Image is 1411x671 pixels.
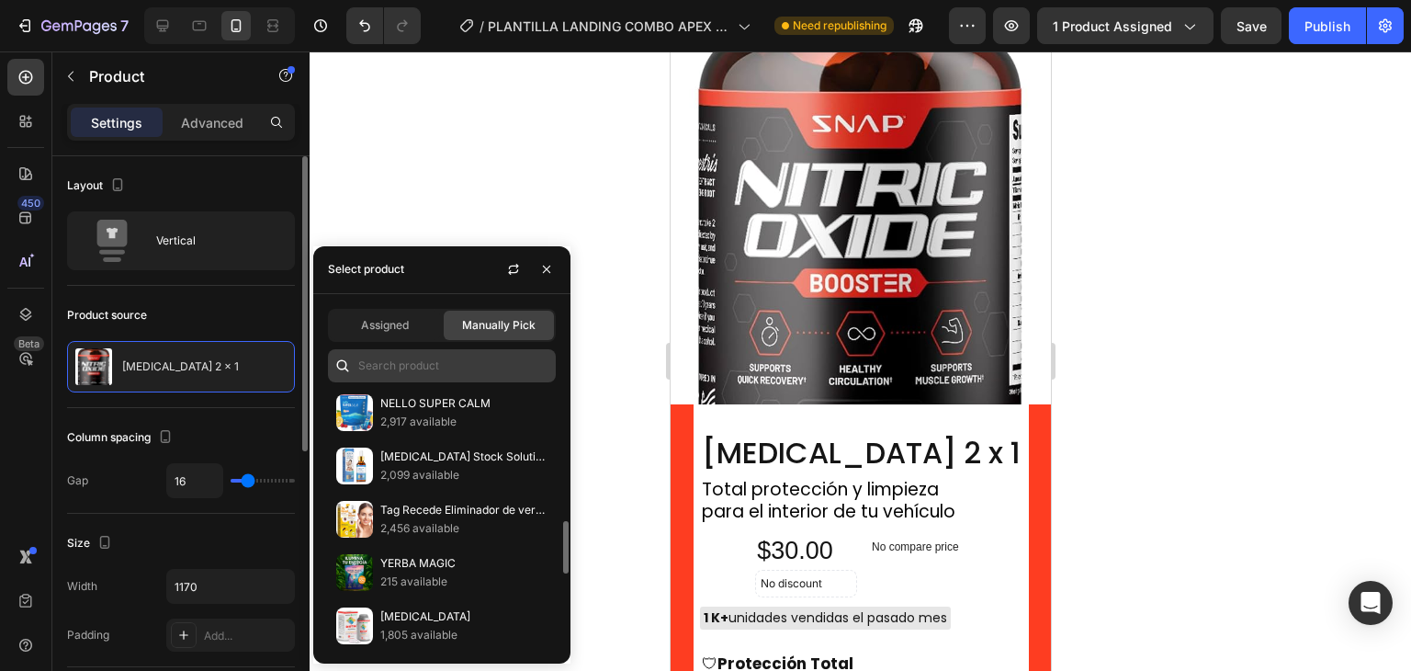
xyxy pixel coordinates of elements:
p: 2,456 available [380,519,547,538]
div: Select product [328,261,404,278]
div: Open Intercom Messenger [1349,581,1393,625]
img: product feature img [75,348,112,385]
img: collections [336,448,373,484]
img: collections [336,501,373,538]
p: [MEDICAL_DATA] 2 x 1 [122,360,239,373]
p: 1,805 available [380,626,547,644]
p: Advanced [181,113,243,132]
span: Assigned [361,317,409,334]
p: 7 [120,15,129,37]
div: Width [67,578,97,595]
input: Auto [167,570,294,603]
div: Size [67,531,116,556]
img: collections [336,394,373,431]
span: PLANTILLA LANDING COMBO APEX CUIDADO AUTOMOTRIZ [488,17,730,36]
button: 7 [7,7,137,44]
div: Vertical [156,220,268,262]
div: Undo/Redo [346,7,421,44]
span: 1 product assigned [1053,17,1172,36]
div: Beta [14,336,44,351]
iframe: Design area [671,51,1051,671]
span: Need republishing [793,17,886,34]
p: [MEDICAL_DATA] [380,608,547,626]
span: / [480,17,484,36]
button: Save [1221,7,1281,44]
div: Layout [67,174,129,199]
div: Padding [67,627,109,643]
p: 215 available [380,573,547,591]
button: Publish [1289,7,1366,44]
strong: Protección Total [47,601,183,623]
button: 1 product assigned [1037,7,1213,44]
p: Settings [91,113,142,132]
p: 2,099 available [380,466,547,484]
img: collections [336,554,373,591]
p: NELLO SUPER CALM [380,394,547,413]
p: 🛡 [31,598,350,627]
div: Publish [1304,17,1350,36]
div: Gap [67,472,88,489]
div: Product source [67,307,147,324]
span: Save [1236,18,1267,34]
p: YERBA MAGIC [380,554,547,573]
p: Tag Recede Eliminador de verrugas 2 x 1 [380,501,547,519]
span: Manually Pick [462,317,536,334]
p: Product [89,65,245,87]
div: Add... [204,628,290,644]
img: collections [336,608,373,644]
input: Auto [167,464,222,497]
p: [MEDICAL_DATA] Stock Solution [PERSON_NAME] Antiarrugas y edad [380,448,547,466]
div: Column spacing [67,426,176,450]
p: 2,917 available [380,413,547,431]
div: 450 [17,196,44,210]
input: Search in Settings & Advanced [328,349,556,382]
